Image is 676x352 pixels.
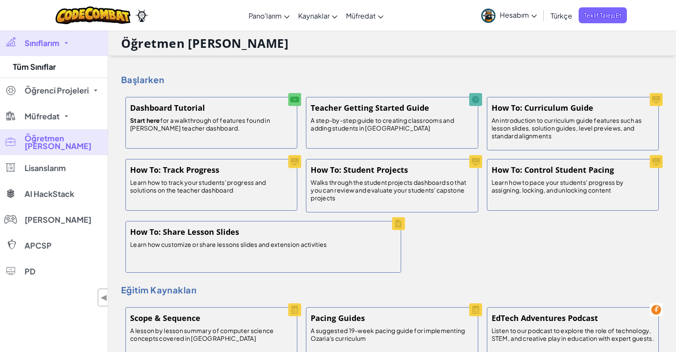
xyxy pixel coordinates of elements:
p: A step-by-step guide to creating classrooms and adding students in [GEOGRAPHIC_DATA] [311,116,473,132]
a: Teklif Talep Et [579,7,627,23]
span: ◀ [100,291,108,304]
span: AI HackStack [25,190,74,198]
h5: How To: Student Projects [311,164,408,176]
h5: How To: Share Lesson Slides [130,226,239,238]
a: How To: Track Progress Learn how to track your students' progress and solutions on the teacher da... [121,155,302,215]
p: A lesson by lesson summary of computer science concepts covered in [GEOGRAPHIC_DATA] [130,327,293,342]
a: Dashboard Tutorial Start herefor a walkthrough of features found in [PERSON_NAME] teacher dashboard. [121,93,302,153]
img: CodeCombat logo [56,6,131,24]
span: Hesabım [500,10,537,19]
span: Öğrenci Projeleri [25,87,89,94]
h5: Pacing Guides [311,312,365,324]
h5: Scope & Sequence [130,312,200,324]
h4: Başlarken [121,73,663,86]
a: How To: Control Student Pacing Learn how to pace your students' progress by assigning, locking, a... [483,155,663,215]
a: Müfredat [342,4,388,27]
span: Sınıflarım [25,39,59,47]
a: Türkçe [546,4,576,27]
h5: EdTech Adventures Podcast [492,312,598,324]
span: Öğretmen [PERSON_NAME] [25,134,102,150]
h4: Eğitim kaynakları [121,283,663,296]
p: Learn how to track your students' progress and solutions on the teacher dashboard [130,178,293,194]
img: avatar [481,9,495,23]
h5: Teacher Getting Started Guide [311,102,429,114]
span: Lisanslarım [25,164,66,172]
p: Walks through the student projects dashboard so that you can review and evaluate your students' c... [311,178,473,202]
p: Learn how customize or share lessons slides and extension activities [130,240,327,248]
strong: Start here [130,116,160,124]
a: Kaynaklar [294,4,342,27]
h5: How To: Control Student Pacing [492,164,614,176]
a: How To: Share Lesson Slides Learn how customize or share lessons slides and extension activities [121,217,405,277]
p: Learn how to pace your students' progress by assigning, locking, and unlocking content [492,178,654,194]
p: A suggested 19-week pacing guide for implementing Ozaria's curriculum [311,327,473,342]
a: Teacher Getting Started Guide A step-by-step guide to creating classrooms and adding students in ... [302,93,482,153]
a: How To: Curriculum Guide An introduction to curriculum guide features such as lesson slides, solu... [483,93,663,155]
h5: Dashboard Tutorial [130,102,205,114]
span: Müfredat [346,11,376,20]
h1: Öğretmen [PERSON_NAME] [121,35,288,51]
a: How To: Student Projects Walks through the student projects dashboard so that you can review and ... [302,155,482,217]
a: Hesabım [477,2,541,29]
a: Pano'larım [244,4,294,27]
h5: How To: Curriculum Guide [492,102,593,114]
h5: How To: Track Progress [130,164,219,176]
span: [PERSON_NAME] [25,216,91,224]
p: for a walkthrough of features found in [PERSON_NAME] teacher dashboard. [130,116,293,132]
p: Listen to our podcast to explore the role of technology, STEM, and creative play in education wit... [492,327,654,342]
span: Müfredat [25,112,59,120]
span: Kaynaklar [298,11,330,20]
span: Türkçe [551,11,572,20]
span: Pano'larım [249,11,282,20]
img: Ozaria [135,9,149,22]
p: An introduction to curriculum guide features such as lesson slides, solution guides, level previe... [492,116,654,140]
